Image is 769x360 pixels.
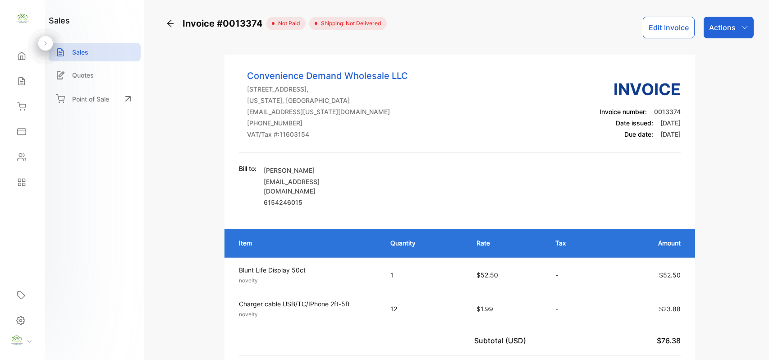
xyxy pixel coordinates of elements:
iframe: LiveChat chat widget [731,322,769,360]
p: Quantity [390,238,458,248]
p: Quotes [72,70,94,80]
p: Point of Sale [72,94,109,104]
p: [US_STATE], [GEOGRAPHIC_DATA] [247,96,408,105]
p: Amount [613,238,681,248]
span: [DATE] [660,130,681,138]
p: Rate [476,238,537,248]
span: [DATE] [660,119,681,127]
span: $23.88 [659,305,681,313]
img: profile [10,333,23,347]
p: Charger cable USB/TC/IPhone 2ft-5ft [239,299,374,309]
a: Sales [49,43,141,61]
h1: sales [49,14,70,27]
p: 6154246015 [264,198,367,207]
span: $1.99 [476,305,493,313]
p: novelty [239,310,374,318]
p: Bill to: [239,164,256,173]
p: Convenience Demand Wholesale LLC [247,69,408,83]
span: $52.50 [476,271,498,279]
a: Quotes [49,66,141,84]
p: 12 [390,304,458,314]
span: Due date: [624,130,653,138]
button: Edit Invoice [643,17,695,38]
p: Blunt Life Display 50ct [239,265,374,275]
h3: Invoice [600,77,681,102]
span: Shipping: Not Delivered [317,19,381,28]
span: Date issued: [616,119,653,127]
p: [PHONE_NUMBER] [247,118,408,128]
a: Point of Sale [49,89,141,109]
span: $76.38 [657,336,681,345]
p: - [555,270,595,280]
p: - [555,304,595,314]
p: Subtotal (USD) [474,335,530,346]
p: VAT/Tax #: 11603154 [247,129,408,139]
p: [STREET_ADDRESS], [247,84,408,94]
p: [EMAIL_ADDRESS][US_STATE][DOMAIN_NAME] [247,107,408,116]
p: [EMAIL_ADDRESS][DOMAIN_NAME] [264,177,367,196]
p: novelty [239,277,374,285]
p: Sales [72,47,88,57]
p: Tax [555,238,595,248]
p: Item [239,238,372,248]
span: not paid [275,19,300,28]
p: 1 [390,270,458,280]
p: Actions [709,22,736,33]
span: 0013374 [654,108,681,115]
img: logo [16,12,29,25]
span: Invoice #0013374 [183,17,266,30]
span: $52.50 [659,271,681,279]
button: Actions [704,17,754,38]
span: Invoice number: [600,108,647,115]
p: [PERSON_NAME] [264,166,367,175]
